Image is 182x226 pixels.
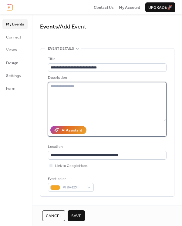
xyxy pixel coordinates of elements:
span: Design [6,60,18,66]
a: Views [2,45,28,55]
a: My Events [2,19,28,29]
div: Location [48,144,165,150]
button: AI Assistant [50,126,86,134]
span: Contact Us [94,5,114,11]
span: Link to Google Maps [55,163,88,169]
button: Save [68,210,85,221]
div: Event color [48,176,93,182]
span: My Account [119,5,140,11]
span: Connect [6,34,21,40]
span: Date and time [48,204,74,210]
span: My Events [6,21,24,27]
a: Form [2,83,28,93]
img: logo [7,4,13,11]
a: Settings [2,71,28,80]
span: / Add Event [58,21,86,32]
span: #F5A623FF [62,184,84,191]
button: Cancel [42,210,65,221]
a: Connect [2,32,28,42]
a: My Account [119,4,140,10]
div: Description [48,75,165,81]
span: Event details [48,46,74,52]
span: Cancel [46,213,62,219]
a: Design [2,58,28,68]
span: Save [71,213,81,219]
span: Settings [6,73,21,79]
a: Contact Us [94,4,114,10]
span: Views [6,47,17,53]
div: Title [48,56,165,62]
span: Upgrade 🚀 [148,5,172,11]
button: Upgrade🚀 [145,2,175,12]
span: Form [6,85,15,91]
div: AI Assistant [62,127,82,133]
a: Events [40,21,58,32]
